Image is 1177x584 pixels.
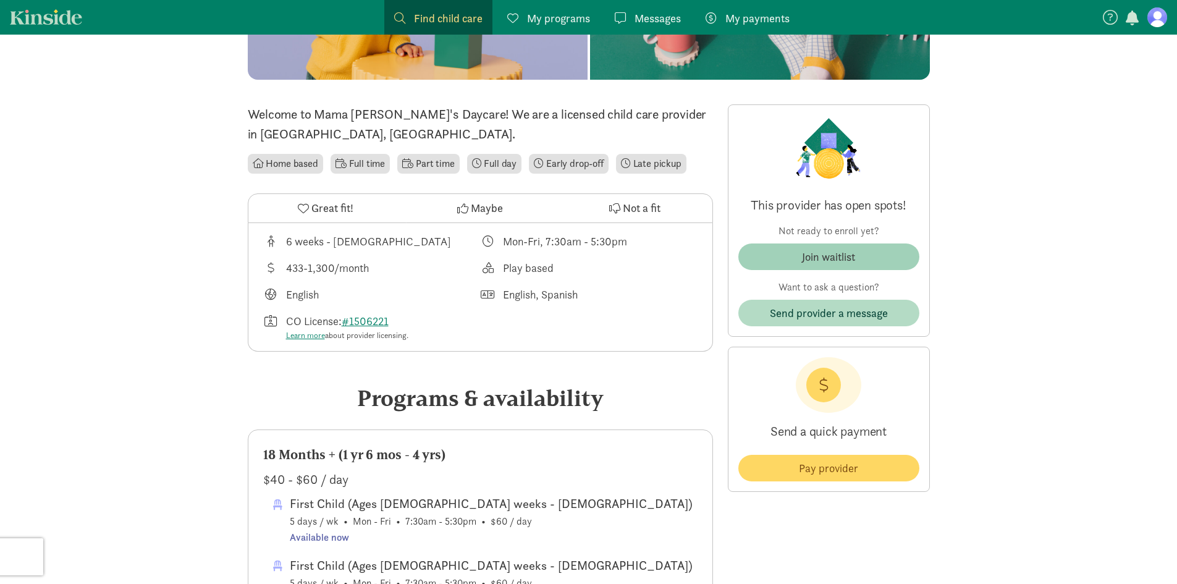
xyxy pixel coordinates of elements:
[331,154,390,174] li: Full time
[623,200,660,216] span: Not a fit
[738,243,919,270] button: Join waitlist
[263,313,481,342] div: License number
[802,248,855,265] div: Join waitlist
[503,286,578,303] div: English, Spanish
[263,445,698,465] div: 18 Months + (1 yr 6 mos - 4 yrs)
[342,314,389,328] a: #1506221
[248,104,713,144] p: Welcome to Mama [PERSON_NAME]'s Daycare! We are a licensed child care provider in [GEOGRAPHIC_DAT...
[738,280,919,295] p: Want to ask a question?
[616,154,686,174] li: Late pickup
[738,224,919,239] p: Not ready to enroll yet?
[311,200,353,216] span: Great fit!
[527,10,590,27] span: My programs
[263,260,481,276] div: Average tuition for this program
[263,286,481,303] div: Languages taught
[480,233,698,250] div: Class schedule
[397,154,459,174] li: Part time
[263,233,481,250] div: Age range for children that this provider cares for
[10,9,82,25] a: Kinside
[738,300,919,326] button: Send provider a message
[286,260,369,276] div: 433-1,300/month
[286,286,319,303] div: English
[738,413,919,450] p: Send a quick payment
[770,305,888,321] span: Send provider a message
[290,556,693,575] div: First Child (Ages [DEMOGRAPHIC_DATA] weeks - [DEMOGRAPHIC_DATA])
[557,194,712,222] button: Not a fit
[286,233,451,250] div: 6 weeks - [DEMOGRAPHIC_DATA]
[793,115,864,182] img: Provider logo
[503,233,627,250] div: Mon-Fri, 7:30am - 5:30pm
[467,154,522,174] li: Full day
[290,494,693,514] div: First Child (Ages [DEMOGRAPHIC_DATA] weeks - [DEMOGRAPHIC_DATA])
[480,286,698,303] div: Languages spoken
[635,10,681,27] span: Messages
[471,200,503,216] span: Maybe
[480,260,698,276] div: This provider's education philosophy
[286,329,408,342] div: about provider licensing.
[290,494,693,545] span: 5 days / wk • Mon - Fri • 7:30am - 5:30pm • $60 / day
[503,260,554,276] div: Play based
[286,330,325,341] a: Learn more
[290,530,693,546] div: Available now
[529,154,609,174] li: Early drop-off
[725,10,790,27] span: My payments
[403,194,557,222] button: Maybe
[248,194,403,222] button: Great fit!
[286,313,408,342] div: CO License:
[248,381,713,415] div: Programs & availability
[263,470,698,489] div: $40 - $60 / day
[738,197,919,214] p: This provider has open spots!
[414,10,483,27] span: Find child care
[799,460,858,476] span: Pay provider
[248,154,323,174] li: Home based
